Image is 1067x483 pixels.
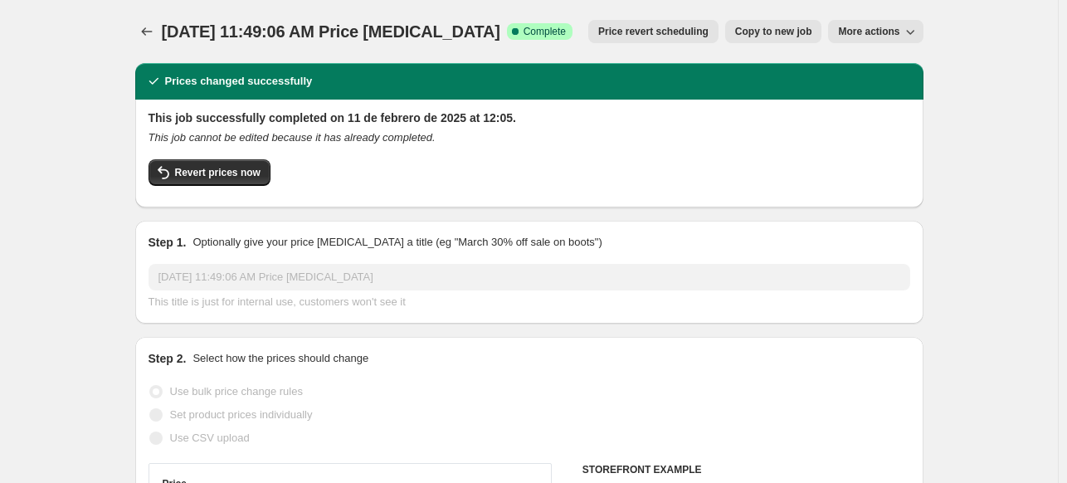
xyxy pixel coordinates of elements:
i: This job cannot be edited because it has already completed. [149,131,436,144]
span: Revert prices now [175,166,261,179]
button: Price change jobs [135,20,158,43]
span: Set product prices individually [170,408,313,421]
h2: Step 2. [149,350,187,367]
h2: Prices changed successfully [165,73,313,90]
h6: STOREFRONT EXAMPLE [582,463,910,476]
span: Use CSV upload [170,432,250,444]
p: Optionally give your price [MEDICAL_DATA] a title (eg "March 30% off sale on boots") [192,234,602,251]
input: 30% off holiday sale [149,264,910,290]
span: More actions [838,25,899,38]
span: Copy to new job [735,25,812,38]
span: This title is just for internal use, customers won't see it [149,295,406,308]
button: Price revert scheduling [588,20,719,43]
p: Select how the prices should change [192,350,368,367]
h2: This job successfully completed on 11 de febrero de 2025 at 12:05. [149,110,910,126]
span: Price revert scheduling [598,25,709,38]
button: More actions [828,20,923,43]
span: Use bulk price change rules [170,385,303,398]
span: [DATE] 11:49:06 AM Price [MEDICAL_DATA] [162,22,500,41]
span: Complete [524,25,566,38]
button: Copy to new job [725,20,822,43]
button: Revert prices now [149,159,270,186]
h2: Step 1. [149,234,187,251]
